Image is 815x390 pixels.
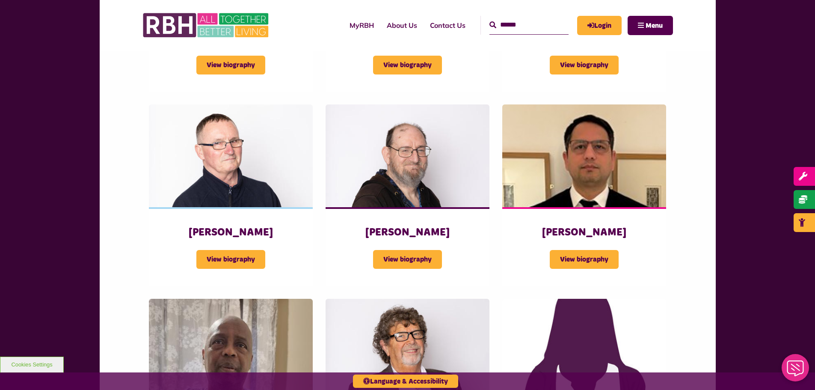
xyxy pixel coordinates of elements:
[142,9,271,42] img: RBH
[149,104,313,286] a: [PERSON_NAME] View biography
[577,16,622,35] a: MyRBH
[373,56,442,74] span: View biography
[196,56,265,74] span: View biography
[489,16,569,34] input: Search
[380,14,424,37] a: About Us
[343,14,380,37] a: MyRBH
[646,22,663,29] span: Menu
[550,56,619,74] span: View biography
[326,104,489,207] img: Bernard Cass
[343,226,472,239] h3: [PERSON_NAME]
[373,250,442,269] span: View biography
[353,375,458,388] button: Language & Accessibility
[326,104,489,286] a: [PERSON_NAME] View biography
[776,351,815,390] iframe: Netcall Web Assistant for live chat
[519,226,649,239] h3: [PERSON_NAME]
[149,104,313,207] img: Andy Butterworth
[166,226,296,239] h3: [PERSON_NAME]
[502,104,666,286] a: [PERSON_NAME] View biography
[628,16,673,35] button: Navigation
[550,250,619,269] span: View biography
[502,104,666,207] img: Hussain, Atif
[424,14,472,37] a: Contact Us
[196,250,265,269] span: View biography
